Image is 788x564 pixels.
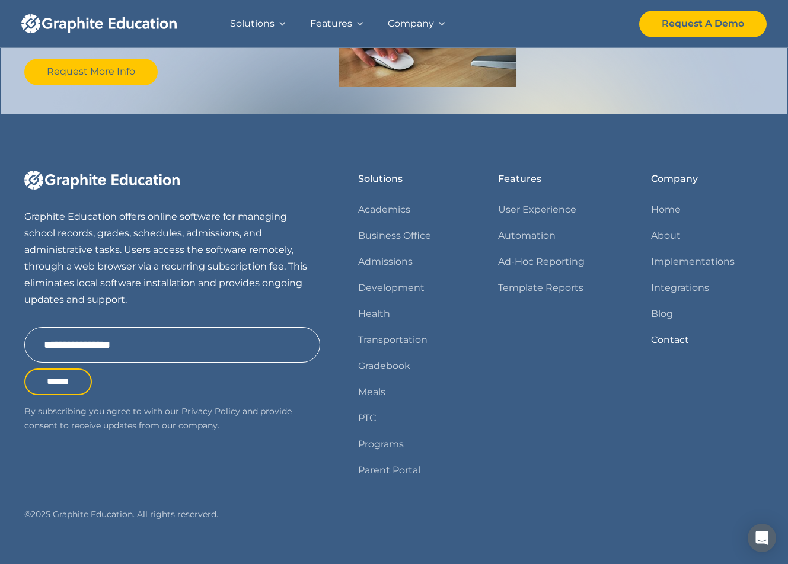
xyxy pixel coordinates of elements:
a: Template Reports [498,280,583,296]
p: By subscribing you agree to with our Privacy Policy and provide consent to receive updates from o... [24,404,320,433]
div: Solutions [358,171,403,187]
a: User Experience [498,201,576,218]
a: Meals [358,384,385,400]
a: Automation [498,227,556,244]
div: Company [388,15,434,32]
div: Features [310,15,352,32]
a: Transportation [358,332,428,348]
a: Request More Info [24,59,158,85]
div: Request A Demo [662,15,744,32]
a: Request A Demo [639,11,767,37]
a: About [651,227,681,244]
a: Gradebook [358,358,410,374]
a: Ad-Hoc Reporting [498,254,585,270]
a: Implementations [651,254,735,270]
div: Features [498,171,541,187]
div: Request More Info [47,63,135,80]
a: Home [651,201,681,218]
p: Graphite Education offers online software for managing school records, grades, schedules, admissi... [24,209,320,308]
a: Admissions [358,254,413,270]
div: Solutions [230,15,275,32]
div: © 2025 Graphite Education. All rights reserverd. [24,507,320,522]
a: Contact [651,332,689,348]
div: Company [651,171,698,187]
a: Integrations [651,280,709,296]
a: Development [358,280,425,296]
a: Health [358,306,390,322]
a: Business Office [358,227,431,244]
a: Academics [358,201,410,218]
a: Blog [651,306,673,322]
a: PTC [358,410,376,427]
form: Email Form [24,327,320,395]
a: Programs [358,436,404,453]
div: Open Intercom Messenger [748,524,776,552]
a: Parent Portal [358,462,420,479]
